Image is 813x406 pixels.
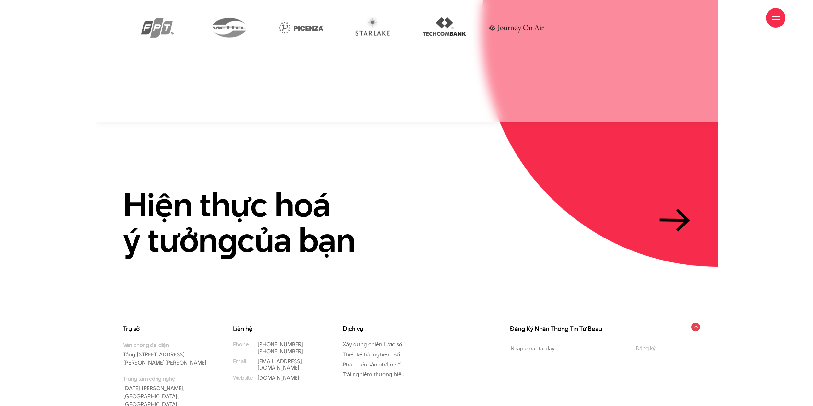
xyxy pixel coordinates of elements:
[123,341,207,349] small: Văn phòng đại diện
[257,341,303,348] a: [PHONE_NUMBER]
[343,326,427,332] h3: Dịch vụ
[343,351,400,358] a: Thiết kế trải nghiệm số
[123,375,207,383] small: Trung tâm công nghệ
[343,361,401,368] a: Phát triển sản phẩm số
[510,341,628,356] input: Nhập email tại đây
[123,341,207,367] p: Tầng [STREET_ADDRESS][PERSON_NAME][PERSON_NAME]
[257,357,302,372] a: [EMAIL_ADDRESS][DOMAIN_NAME]
[233,326,317,332] h3: Liên hệ
[634,345,657,351] input: Đăng ký
[233,375,253,381] small: Website
[233,358,246,365] small: Email
[257,347,303,355] a: [PHONE_NUMBER]
[343,370,405,378] a: Trải nghiệm thương hiệu
[123,187,355,258] h2: Hiện thực hoá ý tưởn của bạn
[218,217,238,263] en: g
[257,374,300,382] a: [DOMAIN_NAME]
[123,326,207,332] h3: Trụ sở
[233,341,249,348] small: Phone
[343,341,402,348] a: Xây dựng chiến lược số
[123,187,690,258] a: Hiện thực hoáý tưởngcủa bạn
[510,326,662,332] h3: Đăng Ký Nhận Thông Tin Từ Beau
